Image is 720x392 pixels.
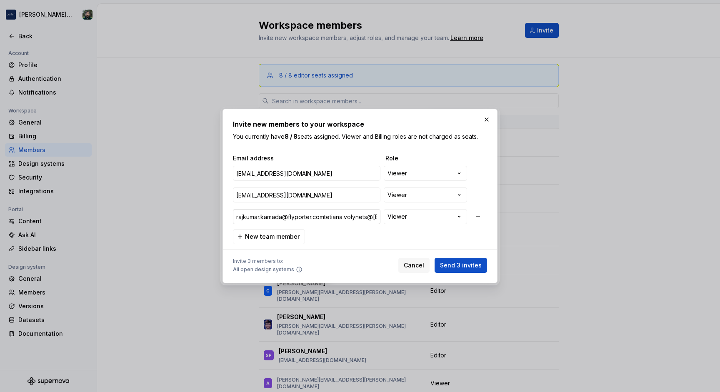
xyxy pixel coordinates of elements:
p: You currently have seats assigned. Viewer and Billing roles are not charged as seats. [233,132,487,141]
button: Send 3 invites [435,258,487,273]
span: Send 3 invites [440,261,482,270]
span: Cancel [404,261,424,270]
button: Cancel [398,258,430,273]
button: New team member [233,229,305,244]
span: Email address [233,154,382,162]
span: All open design systems [233,266,294,273]
span: Role [385,154,469,162]
b: 8 / 8 [285,133,297,140]
span: New team member [245,232,300,241]
h2: Invite new members to your workspace [233,119,487,129]
span: Invite 3 members to: [233,258,302,265]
